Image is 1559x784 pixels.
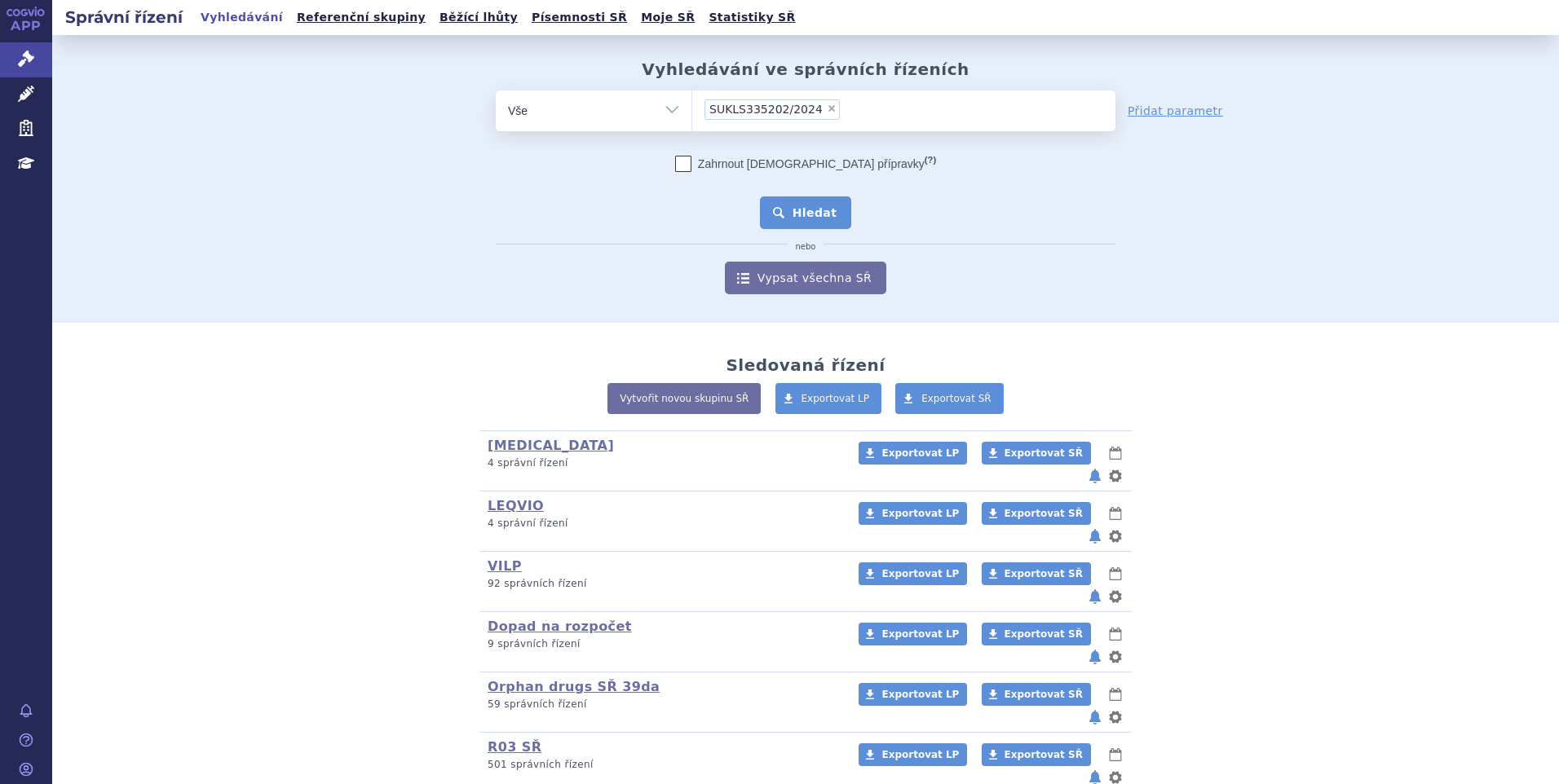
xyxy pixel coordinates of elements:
a: Exportovat SŘ [982,442,1091,465]
a: Exportovat SŘ [982,743,1091,766]
p: 92 správních řízení [488,577,837,591]
button: notifikace [1087,466,1103,486]
a: Exportovat LP [859,442,967,465]
button: Hledat [760,196,852,229]
p: 59 správních řízení [488,698,837,711]
a: Exportovat LP [859,743,967,766]
a: Exportovat LP [859,562,967,585]
a: R03 SŘ [488,739,541,755]
a: Vyhledávání [196,7,288,29]
label: Zahrnout [DEMOGRAPHIC_DATA] přípravky [675,156,936,172]
a: Statistiky SŘ [704,7,800,29]
a: Moje SŘ [636,7,700,29]
button: lhůty [1107,745,1124,764]
a: Dopad na rozpočet [488,619,632,634]
i: nebo [788,242,824,252]
input: SUKLS335202/2024 [845,99,854,119]
button: nastavení [1107,707,1124,727]
span: SUKLS335202/2024 [709,104,823,115]
abbr: (?) [925,155,936,165]
button: notifikace [1087,707,1103,727]
a: Exportovat SŘ [895,383,1004,414]
span: Exportovat SŘ [1005,689,1083,700]
button: notifikace [1087,647,1103,667]
a: Exportovat LP [859,683,967,706]
span: Exportovat LP [881,749,959,760]
h2: Sledovaná řízení [726,355,885,375]
a: Písemnosti SŘ [527,7,632,29]
a: LEQVIO [488,498,544,513]
a: Referenční skupiny [292,7,431,29]
a: VILP [488,558,522,574]
button: notifikace [1087,526,1103,546]
span: Exportovat SŘ [1005,749,1083,760]
h2: Vyhledávání ve správních řízeních [642,59,969,79]
button: lhůty [1107,564,1124,584]
button: lhůty [1107,685,1124,704]
a: Orphan drugs SŘ 39da [488,679,660,694]
a: Vypsat všechna SŘ [725,262,886,294]
a: Vytvořit novou skupinu SŘ [607,383,761,414]
span: Exportovat LP [802,393,870,404]
a: [MEDICAL_DATA] [488,438,614,453]
p: 9 správních řízení [488,637,837,651]
span: Exportovat LP [881,689,959,700]
button: nastavení [1107,526,1124,546]
span: Exportovat LP [881,508,959,519]
a: Exportovat SŘ [982,683,1091,706]
p: 4 správní řízení [488,517,837,531]
span: Exportovat LP [881,628,959,640]
span: Exportovat LP [881,447,959,459]
span: Exportovat SŘ [1005,447,1083,459]
a: Exportovat LP [859,623,967,645]
p: 4 správní řízení [488,456,837,470]
button: lhůty [1107,504,1124,523]
h2: Správní řízení [52,6,196,29]
span: Exportovat SŘ [1005,568,1083,579]
span: Exportovat LP [881,568,959,579]
span: Exportovat SŘ [1005,628,1083,640]
span: Exportovat SŘ [1005,508,1083,519]
button: nastavení [1107,587,1124,606]
a: Exportovat SŘ [982,623,1091,645]
a: Přidat parametr [1128,103,1223,119]
p: 501 správních řízení [488,758,837,772]
a: Běžící lhůty [435,7,523,29]
span: × [827,104,837,113]
button: notifikace [1087,587,1103,606]
button: nastavení [1107,466,1124,486]
a: Exportovat SŘ [982,502,1091,525]
button: lhůty [1107,624,1124,644]
span: Exportovat SŘ [921,393,991,404]
a: Exportovat LP [859,502,967,525]
a: Exportovat SŘ [982,562,1091,585]
a: Exportovat LP [775,383,882,414]
button: lhůty [1107,443,1124,463]
button: nastavení [1107,647,1124,667]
